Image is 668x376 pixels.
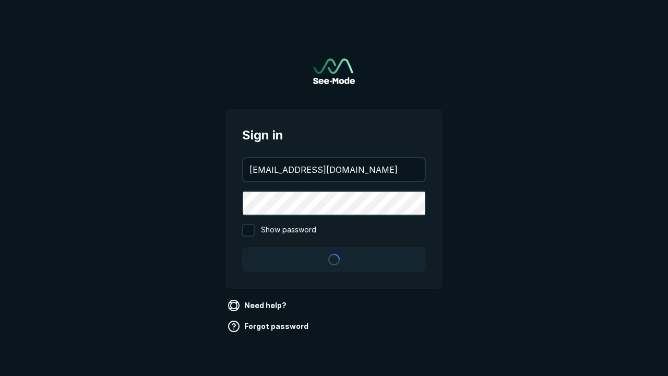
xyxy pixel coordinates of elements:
a: Go to sign in [313,58,355,84]
span: Show password [261,224,316,237]
span: Sign in [242,126,426,145]
input: your@email.com [243,158,425,181]
img: See-Mode Logo [313,58,355,84]
a: Forgot password [225,318,313,335]
a: Need help? [225,297,291,314]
